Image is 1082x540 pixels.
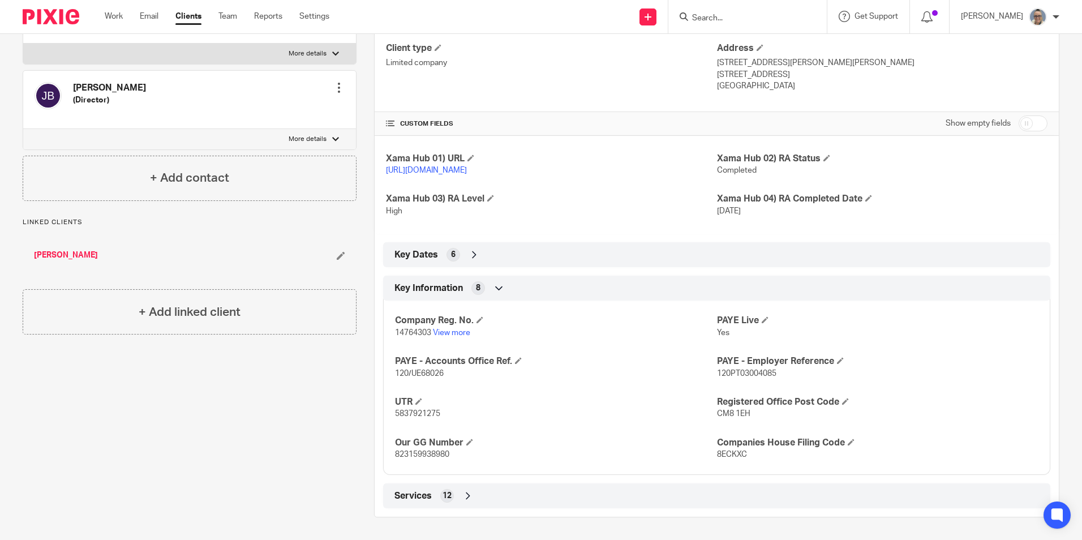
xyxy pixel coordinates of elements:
span: Key Dates [394,249,438,261]
h4: Xama Hub 01) URL [386,153,716,165]
h4: PAYE - Employer Reference [717,355,1038,367]
span: 14764303 [395,329,431,337]
img: Website%20Headshot.png [1029,8,1047,26]
h4: Registered Office Post Code [717,396,1038,408]
p: [STREET_ADDRESS][PERSON_NAME][PERSON_NAME] [717,57,1047,68]
span: 8ECKXC [717,451,747,458]
h4: UTR [395,396,716,408]
h4: Client type [386,42,716,54]
h4: + Add linked client [139,303,241,321]
a: View more [433,329,470,337]
a: [URL][DOMAIN_NAME] [386,166,467,174]
a: Work [105,11,123,22]
a: Email [140,11,158,22]
span: Completed [717,166,757,174]
span: Key Information [394,282,463,294]
span: 8 [476,282,480,294]
p: [GEOGRAPHIC_DATA] [717,80,1047,92]
h4: CUSTOM FIELDS [386,119,716,128]
p: More details [289,49,327,58]
span: CM8 1EH [717,410,750,418]
span: High [386,207,402,215]
label: Show empty fields [946,118,1011,129]
h4: [PERSON_NAME] [73,82,146,94]
a: [PERSON_NAME] [34,250,98,261]
img: svg%3E [35,82,62,109]
p: [STREET_ADDRESS] [717,69,1047,80]
span: 120PT03004085 [717,370,776,378]
a: Team [218,11,237,22]
span: 120/UE68026 [395,370,444,378]
span: Services [394,490,432,502]
a: Reports [254,11,282,22]
h4: Xama Hub 03) RA Level [386,193,716,205]
h4: Companies House Filing Code [717,437,1038,449]
p: Limited company [386,57,716,68]
h4: PAYE Live [717,315,1038,327]
h4: + Add contact [150,169,229,187]
h4: Xama Hub 02) RA Status [717,153,1047,165]
h4: Our GG Number [395,437,716,449]
span: 6 [451,249,456,260]
p: Linked clients [23,218,357,227]
input: Search [691,14,793,24]
img: Pixie [23,9,79,24]
a: Clients [175,11,201,22]
h4: PAYE - Accounts Office Ref. [395,355,716,367]
p: [PERSON_NAME] [961,11,1023,22]
h4: Company Reg. No. [395,315,716,327]
span: 823159938980 [395,451,449,458]
span: 5837921275 [395,410,440,418]
span: 12 [443,490,452,502]
h5: (Director) [73,95,146,106]
p: More details [289,135,327,144]
span: Get Support [855,12,898,20]
h4: Xama Hub 04) RA Completed Date [717,193,1047,205]
span: [DATE] [717,207,741,215]
a: Settings [299,11,329,22]
span: Yes [717,329,729,337]
h4: Address [717,42,1047,54]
